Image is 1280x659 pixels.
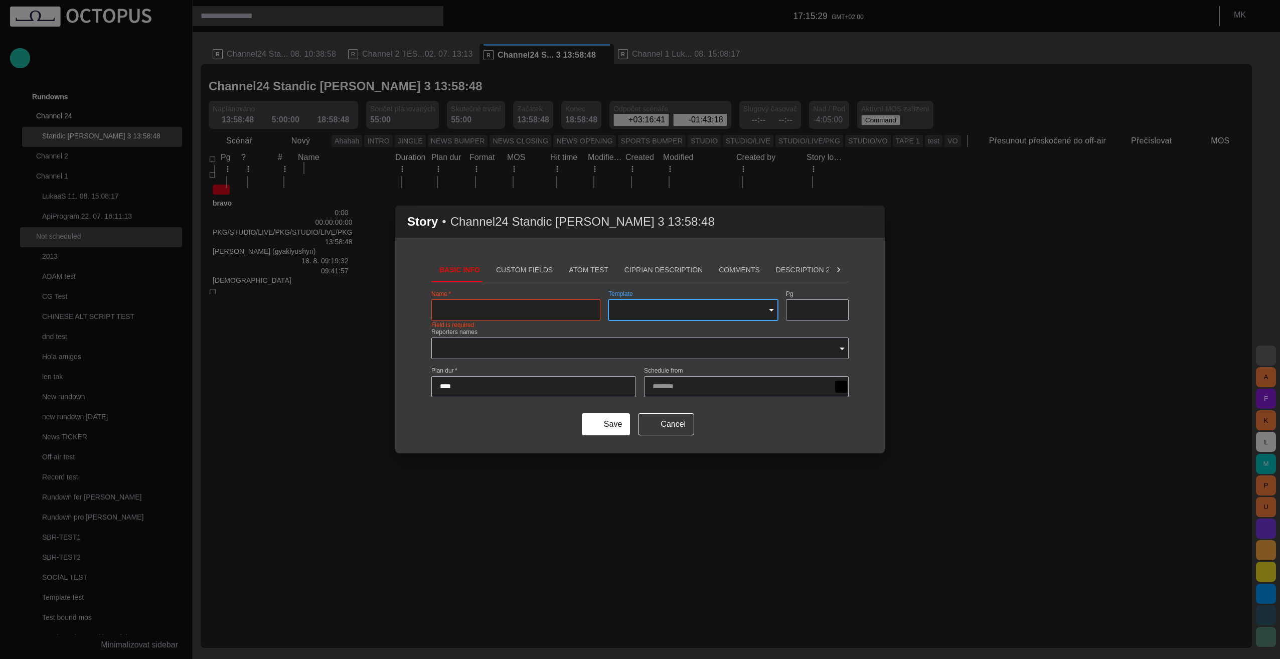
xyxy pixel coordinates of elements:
[764,303,778,317] button: Open
[431,290,451,298] label: Name
[450,215,715,229] h3: Channel24 Standic [PERSON_NAME] 3 13:58:48
[431,320,474,331] p: Field is required
[561,258,616,282] button: ATOM Test
[442,215,446,229] h3: •
[835,342,849,356] button: Open
[768,258,838,282] button: Description 2
[608,290,633,298] label: Template
[395,206,885,238] div: Story
[407,215,438,229] h2: Story
[431,258,488,282] button: Basic Info
[582,413,630,435] button: Save
[644,366,683,375] label: Schedule from
[431,328,477,337] label: Reporters names
[395,206,885,453] div: Story
[786,290,793,298] label: Pg
[431,366,457,375] label: Plan dur
[638,413,694,435] button: Cancel
[488,258,561,282] button: Custom Fields
[616,258,711,282] button: Ciprian description
[711,258,768,282] button: Comments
